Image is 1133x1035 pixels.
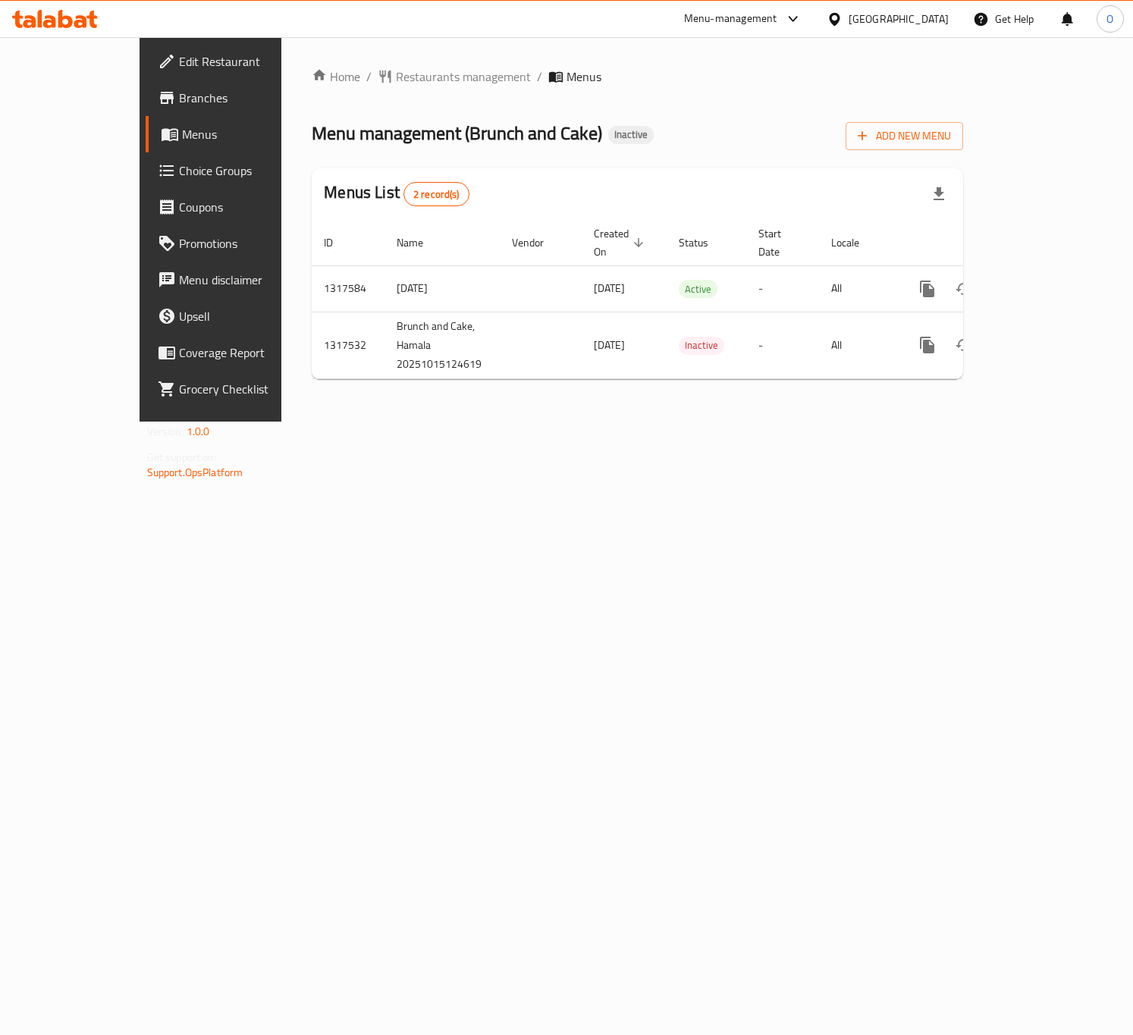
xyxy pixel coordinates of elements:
span: Coverage Report [179,343,316,362]
span: Inactive [608,128,654,141]
a: Menu disclaimer [146,262,328,298]
h2: Menus List [324,181,469,206]
span: Edit Restaurant [179,52,316,71]
button: Change Status [946,327,982,363]
span: 1.0.0 [187,422,210,441]
span: Inactive [679,337,724,354]
table: enhanced table [312,220,1067,379]
div: Export file [921,176,957,212]
button: more [909,271,946,307]
button: Change Status [946,271,982,307]
a: Edit Restaurant [146,43,328,80]
span: Get support on: [147,447,217,467]
a: Branches [146,80,328,116]
div: Total records count [403,182,469,206]
span: Grocery Checklist [179,380,316,398]
span: Choice Groups [179,162,316,180]
td: - [746,265,819,312]
li: / [537,67,542,86]
span: Add New Menu [858,127,951,146]
span: Menus [182,125,316,143]
div: Inactive [608,126,654,144]
button: Add New Menu [846,122,963,150]
a: Choice Groups [146,152,328,189]
div: Menu-management [684,10,777,28]
td: Brunch and Cake, Hamala 20251015124619 [384,312,500,378]
a: Home [312,67,360,86]
span: Active [679,281,717,298]
span: ID [324,234,353,252]
span: 2 record(s) [404,187,469,202]
span: Version: [147,422,184,441]
span: Menu management ( Brunch and Cake ) [312,116,602,150]
span: Restaurants management [396,67,531,86]
div: Inactive [679,337,724,355]
td: [DATE] [384,265,500,312]
span: Coupons [179,198,316,216]
span: [DATE] [594,278,625,298]
button: more [909,327,946,363]
span: [DATE] [594,335,625,355]
a: Menus [146,116,328,152]
td: - [746,312,819,378]
span: Start Date [758,224,801,261]
a: Coverage Report [146,334,328,371]
a: Upsell [146,298,328,334]
span: Status [679,234,728,252]
td: 1317584 [312,265,384,312]
span: Promotions [179,234,316,252]
span: Locale [831,234,879,252]
a: Coupons [146,189,328,225]
td: 1317532 [312,312,384,378]
span: Menus [566,67,601,86]
a: Promotions [146,225,328,262]
a: Restaurants management [378,67,531,86]
nav: breadcrumb [312,67,963,86]
a: Support.OpsPlatform [147,463,243,482]
span: Created On [594,224,648,261]
span: Branches [179,89,316,107]
span: Name [397,234,443,252]
li: / [366,67,372,86]
td: All [819,265,897,312]
span: Upsell [179,307,316,325]
span: Menu disclaimer [179,271,316,289]
th: Actions [897,220,1067,266]
div: Active [679,280,717,298]
span: Vendor [512,234,563,252]
a: Grocery Checklist [146,371,328,407]
td: All [819,312,897,378]
span: O [1106,11,1113,27]
div: [GEOGRAPHIC_DATA] [849,11,949,27]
